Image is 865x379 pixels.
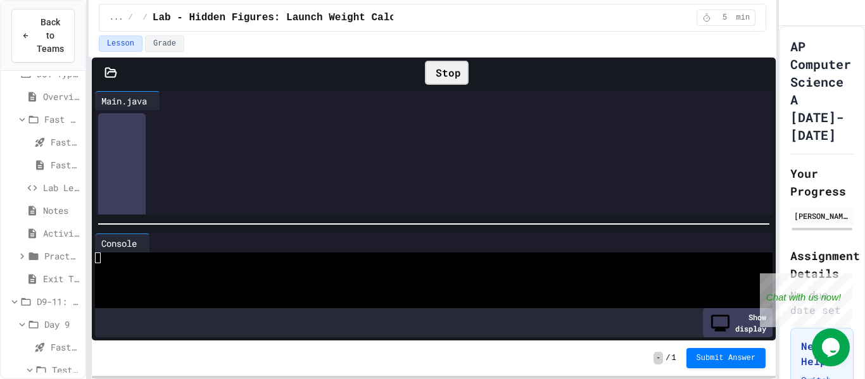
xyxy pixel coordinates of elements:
span: Practice (Homework, if needed) [44,249,80,263]
span: ... [110,13,123,23]
h2: Assignment Details [790,247,854,282]
button: Lesson [99,35,142,52]
button: Back to Teams [11,9,75,63]
span: D9-11: Module Wrap Up [37,295,80,308]
div: Show display [703,308,773,337]
span: min [736,13,750,23]
iframe: chat widget [760,273,852,327]
span: Fast Start pt.1 [51,135,80,149]
div: Main.java [95,94,153,108]
div: Console [95,233,150,252]
span: Fast Start pt.2 [51,158,80,171]
span: / [143,13,148,23]
span: / [128,13,132,23]
div: Stop [425,61,469,85]
span: Notes [43,204,80,217]
div: Console [95,237,143,250]
span: Exit Ticket [43,272,80,285]
h2: Your Progress [790,165,854,200]
h1: AP Computer Science A [DATE]-[DATE] [790,37,854,144]
button: Submit Answer [686,348,766,368]
span: 5 [715,13,735,23]
span: Test Review (35 mins) [52,363,80,376]
span: Lab Lecture [43,181,80,194]
iframe: chat widget [812,328,852,366]
span: Fast Start (5 mins) [44,113,80,126]
div: [PERSON_NAME] [794,210,850,221]
span: Activity [43,227,80,240]
button: Grade [145,35,184,52]
h3: Need Help? [801,339,843,369]
span: 1 [671,353,676,363]
span: Fast Start [51,340,80,354]
span: Submit Answer [697,353,756,363]
span: / [666,353,670,363]
span: Back to Teams [37,16,64,56]
div: Main.java [95,91,160,110]
span: Lab - Hidden Figures: Launch Weight Calculator [153,10,432,25]
span: Overview - Teacher Only [43,90,80,103]
span: - [653,352,663,364]
span: Day 9 [44,318,80,331]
